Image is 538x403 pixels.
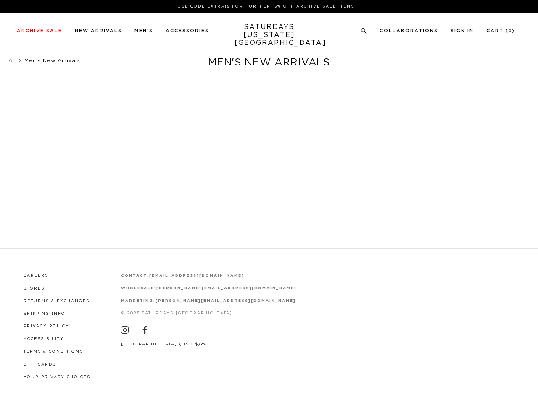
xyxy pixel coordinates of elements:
[235,23,304,47] a: SATURDAYS[US_STATE][GEOGRAPHIC_DATA]
[24,58,80,63] span: Men's New Arrivals
[451,29,474,33] a: Sign In
[149,274,244,277] a: [EMAIL_ADDRESS][DOMAIN_NAME]
[17,29,62,33] a: Archive Sale
[24,337,64,341] a: Accessibility
[24,299,90,303] a: Returns & Exchanges
[24,274,48,277] a: Careers
[121,274,150,277] strong: contact:
[8,58,16,63] a: All
[380,29,438,33] a: Collaborations
[509,29,512,33] small: 0
[121,341,206,348] button: [GEOGRAPHIC_DATA] (USD $)
[486,29,515,33] a: Cart (0)
[166,29,209,33] a: Accessories
[24,375,90,379] a: Your privacy choices
[24,363,56,366] a: Gift Cards
[156,286,296,290] a: [PERSON_NAME][EMAIL_ADDRESS][DOMAIN_NAME]
[24,287,45,290] a: Stores
[24,312,66,316] a: Shipping Info
[20,3,512,10] p: Use Code EXTRA15 for Further 15% Off Archive Sale Items
[24,350,83,353] a: Terms & Conditions
[156,299,295,303] a: [PERSON_NAME][EMAIL_ADDRESS][DOMAIN_NAME]
[121,310,297,317] p: © 2025 Saturdays [GEOGRAPHIC_DATA]
[121,286,157,290] strong: wholesale:
[134,29,153,33] a: Men's
[121,299,156,303] strong: marketing:
[24,324,69,328] a: Privacy Policy
[75,29,122,33] a: New Arrivals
